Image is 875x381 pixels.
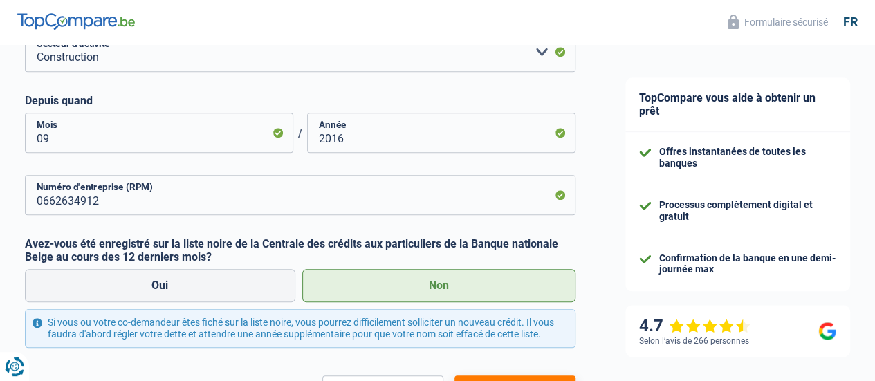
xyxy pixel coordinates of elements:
div: fr [843,15,858,30]
span: / [293,127,307,140]
div: Offres instantanées de toutes les banques [659,146,836,169]
div: Selon l’avis de 266 personnes [639,336,749,346]
button: Formulaire sécurisé [719,10,836,33]
label: Avez-vous été enregistré sur la liste noire de la Centrale des crédits aux particuliers de la Ban... [25,237,575,263]
img: TopCompare Logo [17,13,135,30]
label: Depuis quand [25,94,575,107]
div: 4.7 [639,316,750,336]
label: Oui [25,269,295,302]
input: AAAA [307,113,575,153]
div: Confirmation de la banque en une demi-journée max [659,252,836,276]
div: TopCompare vous aide à obtenir un prêt [625,77,850,132]
div: Si vous ou votre co-demandeur êtes fiché sur la liste noire, vous pourrez difficilement sollicite... [25,309,575,348]
div: Processus complètement digital et gratuit [659,199,836,223]
input: MM [25,113,293,153]
label: Non [302,269,576,302]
